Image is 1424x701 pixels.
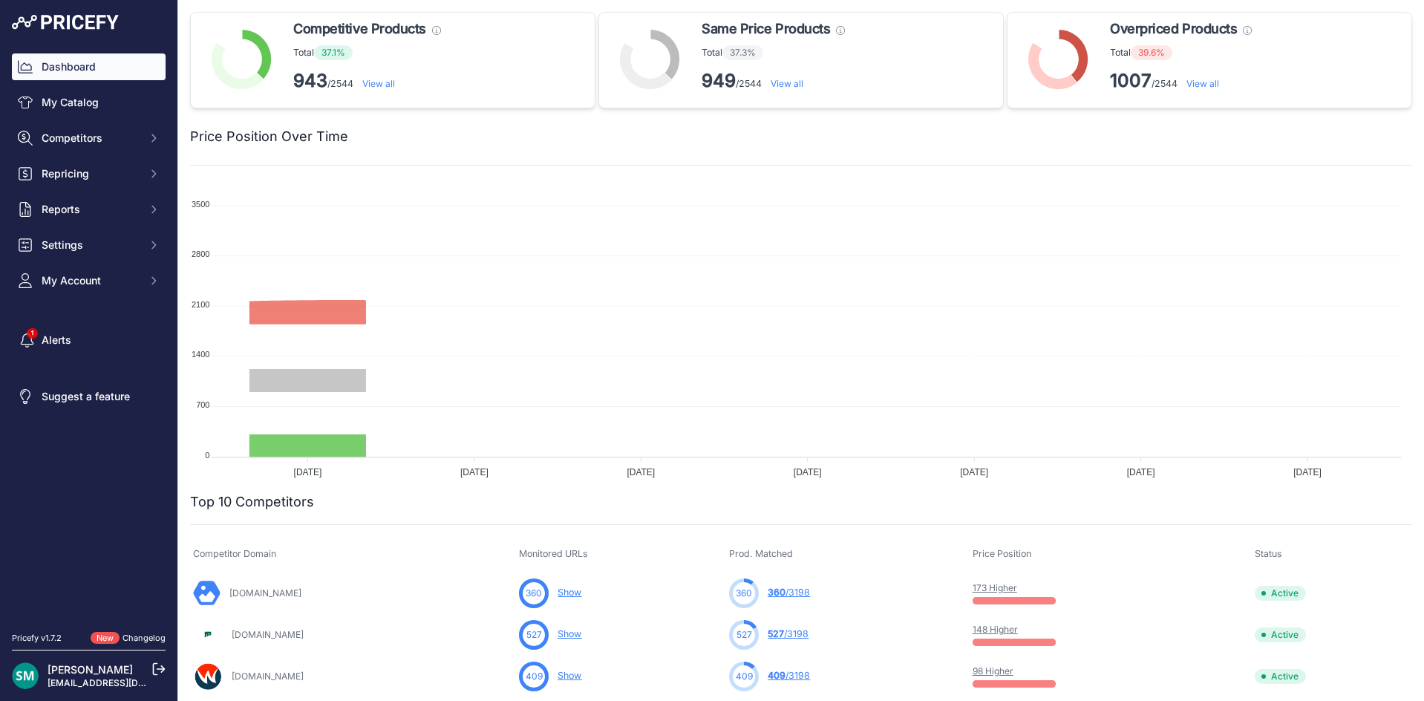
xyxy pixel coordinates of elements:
span: Monitored URLs [519,548,588,559]
a: [DOMAIN_NAME] [232,629,304,640]
tspan: 2100 [192,300,209,309]
tspan: 1400 [192,350,209,359]
p: /2544 [1110,69,1252,93]
a: 360/3198 [768,587,810,598]
img: Pricefy Logo [12,15,119,30]
span: 409 [526,670,543,683]
a: 409/3198 [768,670,810,681]
span: 409 [768,670,786,681]
tspan: [DATE] [794,467,822,477]
span: 360 [736,587,752,600]
tspan: [DATE] [294,467,322,477]
a: View all [1186,78,1219,89]
a: 148 Higher [973,624,1018,635]
span: Prod. Matched [729,548,793,559]
span: Reports [42,202,139,217]
p: /2544 [702,69,845,93]
tspan: 2800 [192,250,209,258]
span: Active [1255,586,1306,601]
a: Suggest a feature [12,383,166,410]
span: 37.1% [314,45,353,60]
tspan: [DATE] [1293,467,1322,477]
a: 527/3198 [768,628,809,639]
span: 360 [768,587,786,598]
h2: Price Position Over Time [190,126,348,147]
span: 527 [526,628,542,642]
tspan: [DATE] [1127,467,1155,477]
a: Changelog [123,633,166,643]
a: Show [558,628,581,639]
span: Same Price Products [702,19,830,39]
a: 98 Higher [973,665,1013,676]
a: Alerts [12,327,166,353]
p: /2544 [293,69,441,93]
p: Total [702,45,845,60]
span: 37.3% [722,45,763,60]
div: Pricefy v1.7.2 [12,632,62,645]
a: 173 Higher [973,582,1017,593]
span: My Account [42,273,139,288]
span: Repricing [42,166,139,181]
span: 360 [526,587,542,600]
tspan: [DATE] [960,467,988,477]
a: [DOMAIN_NAME] [232,671,304,682]
span: 527 [737,628,752,642]
button: Reports [12,196,166,223]
strong: 1007 [1110,70,1152,91]
button: Settings [12,232,166,258]
span: New [91,632,120,645]
span: Settings [42,238,139,252]
p: Total [293,45,441,60]
a: Show [558,670,581,681]
span: 409 [736,670,753,683]
strong: 949 [702,70,736,91]
span: Competitors [42,131,139,146]
button: My Account [12,267,166,294]
h2: Top 10 Competitors [190,492,314,512]
p: Total [1110,45,1252,60]
span: Status [1255,548,1282,559]
span: Active [1255,627,1306,642]
a: Dashboard [12,53,166,80]
button: Competitors [12,125,166,151]
tspan: 0 [205,451,209,460]
tspan: 700 [196,400,209,409]
a: View all [771,78,803,89]
a: [PERSON_NAME] [48,663,133,676]
strong: 943 [293,70,327,91]
a: My Catalog [12,89,166,116]
tspan: [DATE] [460,467,489,477]
a: [DOMAIN_NAME] [229,587,301,599]
span: Active [1255,669,1306,684]
nav: Sidebar [12,53,166,614]
a: View all [362,78,395,89]
button: Repricing [12,160,166,187]
span: 39.6% [1131,45,1172,60]
a: [EMAIL_ADDRESS][DOMAIN_NAME] [48,677,203,688]
tspan: 3500 [192,200,209,209]
span: 527 [768,628,784,639]
span: Competitive Products [293,19,426,39]
span: Price Position [973,548,1031,559]
a: Show [558,587,581,598]
span: Competitor Domain [193,548,276,559]
span: Overpriced Products [1110,19,1237,39]
tspan: [DATE] [627,467,655,477]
